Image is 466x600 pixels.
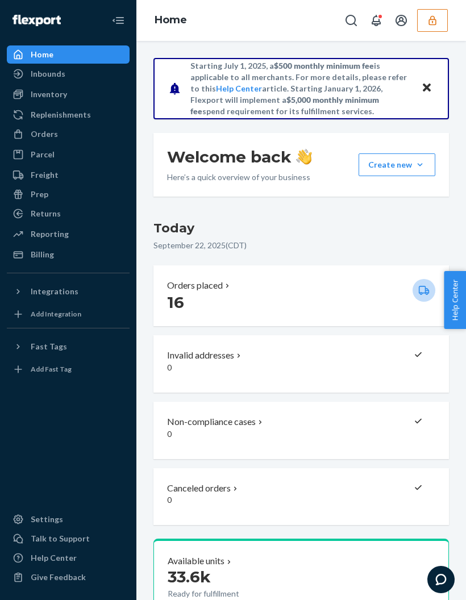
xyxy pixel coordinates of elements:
[7,125,130,143] a: Orders
[31,514,63,525] div: Settings
[340,9,363,32] button: Open Search Box
[419,80,434,97] button: Close
[7,85,130,103] a: Inventory
[31,572,86,583] div: Give Feedback
[153,402,449,459] button: Non-compliance cases 0
[7,282,130,301] button: Integrations
[167,495,172,505] span: 0
[168,567,211,586] span: 33.6k
[7,185,130,203] a: Prep
[427,566,455,594] iframe: Opens a widget where you can chat to one of our agents
[167,429,172,439] span: 0
[153,240,449,251] p: September 22, 2025 ( CDT )
[296,149,312,165] img: hand-wave emoji
[7,166,130,184] a: Freight
[274,61,374,70] span: $500 monthly minimum fee
[31,89,67,100] div: Inventory
[153,335,449,393] button: Invalid addresses 0
[107,9,130,32] button: Close Navigation
[7,549,130,567] a: Help Center
[7,245,130,264] a: Billing
[167,415,256,428] p: Non-compliance cases
[167,172,312,183] p: Here’s a quick overview of your business
[7,510,130,528] a: Settings
[167,147,312,167] h1: Welcome back
[7,65,130,83] a: Inbounds
[13,15,61,26] img: Flexport logo
[7,530,130,548] button: Talk to Support
[190,60,410,117] p: Starting July 1, 2025, a is applicable to all merchants. For more details, please refer to this a...
[31,208,61,219] div: Returns
[390,9,413,32] button: Open account menu
[31,189,48,200] div: Prep
[167,349,234,362] p: Invalid addresses
[31,49,53,60] div: Home
[153,468,449,526] button: Canceled orders 0
[153,265,449,326] button: Orders placed 16
[168,588,337,599] p: Ready for fulfillment
[167,293,184,312] span: 16
[31,286,78,297] div: Integrations
[216,84,262,93] a: Help Center
[31,228,69,240] div: Reporting
[7,360,130,378] a: Add Fast Tag
[145,4,196,37] ol: breadcrumbs
[444,271,466,329] button: Help Center
[7,145,130,164] a: Parcel
[167,279,223,292] p: Orders placed
[31,249,54,260] div: Billing
[31,341,67,352] div: Fast Tags
[7,45,130,64] a: Home
[167,482,231,495] p: Canceled orders
[31,309,81,319] div: Add Integration
[7,305,130,323] a: Add Integration
[359,153,435,176] button: Create new
[31,169,59,181] div: Freight
[31,149,55,160] div: Parcel
[7,338,130,356] button: Fast Tags
[167,363,172,372] span: 0
[31,109,91,120] div: Replenishments
[365,9,388,32] button: Open notifications
[7,106,130,124] a: Replenishments
[7,205,130,223] a: Returns
[153,219,449,238] h3: Today
[31,533,90,544] div: Talk to Support
[31,552,77,564] div: Help Center
[7,225,130,243] a: Reporting
[155,14,187,26] a: Home
[31,128,58,140] div: Orders
[7,568,130,586] button: Give Feedback
[31,68,65,80] div: Inbounds
[31,364,72,374] div: Add Fast Tag
[168,555,224,568] p: Available units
